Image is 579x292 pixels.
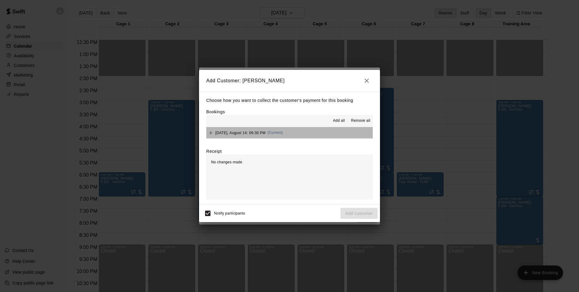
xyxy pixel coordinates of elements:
[349,116,373,126] button: Remove all
[206,148,222,154] label: Receipt
[206,97,373,104] p: Choose how you want to collect the customer's payment for this booking
[215,130,266,135] span: [DATE], August 14: 06:30 PM
[267,130,283,135] span: (Current)
[206,109,225,114] label: Bookings
[211,160,242,164] span: No changes made
[351,118,370,124] span: Remove all
[206,130,215,135] span: Add
[199,70,380,92] h2: Add Customer: [PERSON_NAME]
[214,211,245,215] span: Notify participants
[333,118,345,124] span: Add all
[206,127,373,138] button: Add[DATE], August 14: 06:30 PM(Current)
[329,116,349,126] button: Add all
